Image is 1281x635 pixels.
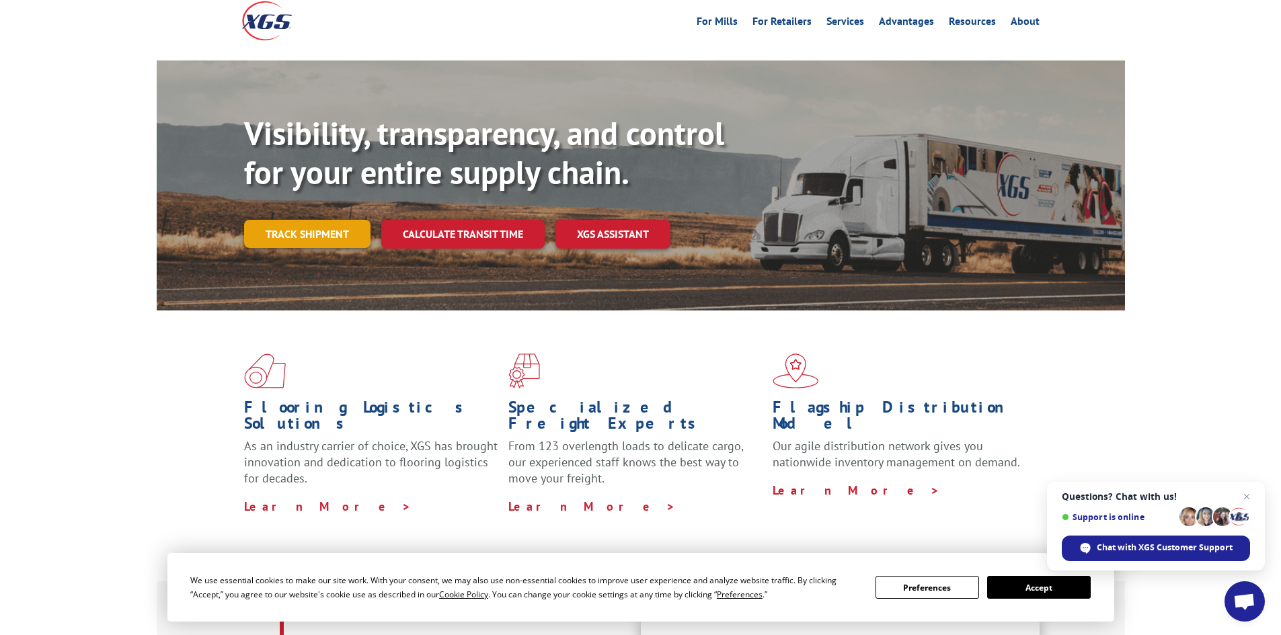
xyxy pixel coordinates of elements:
[987,576,1091,599] button: Accept
[1062,512,1175,522] span: Support is online
[244,112,724,193] b: Visibility, transparency, and control for your entire supply chain.
[773,353,819,388] img: xgs-icon-flagship-distribution-model-red
[1011,16,1040,31] a: About
[167,553,1114,622] div: Cookie Consent Prompt
[717,589,763,600] span: Preferences
[697,16,738,31] a: For Mills
[508,353,540,388] img: xgs-icon-focused-on-flooring-red
[879,16,934,31] a: Advantages
[1097,542,1233,554] span: Chat with XGS Customer Support
[439,589,488,600] span: Cookie Policy
[876,576,979,599] button: Preferences
[773,482,940,498] a: Learn More >
[508,499,676,514] a: Learn More >
[244,399,498,438] h1: Flooring Logistics Solutions
[1225,581,1265,622] a: Open chat
[1062,536,1250,561] span: Chat with XGS Customer Support
[773,399,1027,438] h1: Flagship Distribution Model
[1062,491,1250,502] span: Questions? Chat with us!
[752,16,812,31] a: For Retailers
[244,220,371,248] a: Track shipment
[555,220,670,249] a: XGS ASSISTANT
[244,353,286,388] img: xgs-icon-total-supply-chain-intelligence-red
[949,16,996,31] a: Resources
[244,438,498,486] span: As an industry carrier of choice, XGS has brought innovation and dedication to flooring logistics...
[508,399,763,438] h1: Specialized Freight Experts
[381,220,545,249] a: Calculate transit time
[244,499,412,514] a: Learn More >
[826,16,864,31] a: Services
[773,438,1020,470] span: Our agile distribution network gives you nationwide inventory management on demand.
[508,438,763,498] p: From 123 overlength loads to delicate cargo, our experienced staff knows the best way to move you...
[190,573,859,601] div: We use essential cookies to make our site work. With your consent, we may also use non-essential ...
